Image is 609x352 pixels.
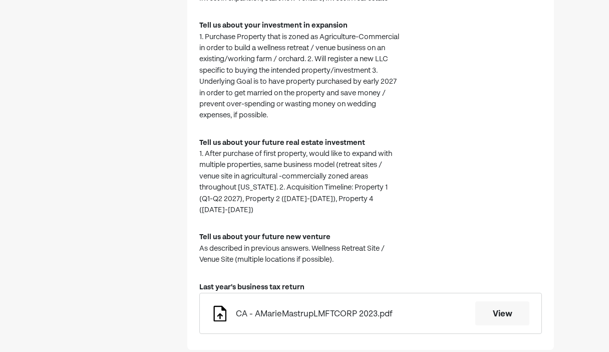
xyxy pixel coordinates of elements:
div: Tell us about your investment in expansion [199,20,348,31]
div: Last year's business tax return [199,282,304,293]
div: Tell us about your future new venture [199,232,331,243]
div: As described in previous answers. Wellness Retreat Site / Venue Site (multiple locations if possi... [199,243,400,266]
button: View [475,301,529,325]
div: CA - AMarieMastrupLMFTCORP 2023.pdf [236,309,393,319]
div: 1. After purchase of first property, would like to expand with multiple properties, same business... [199,148,400,216]
div: 1. Purchase Property that is zoned as Agriculture-Commercial in order to build a wellness retreat... [199,32,400,121]
div: Tell us about your future real estate investment [199,137,365,148]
